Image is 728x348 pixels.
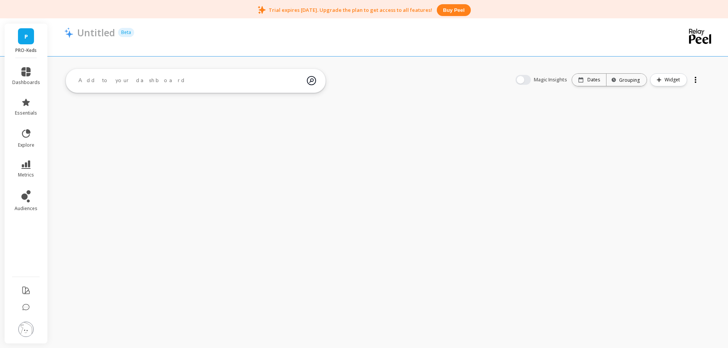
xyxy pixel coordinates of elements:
span: metrics [18,172,34,178]
button: Buy peel [437,4,470,16]
span: audiences [15,206,37,212]
span: explore [18,142,34,148]
span: P [24,32,28,41]
p: Dates [587,77,600,83]
div: Grouping [613,76,640,84]
p: PRO-Keds [12,47,40,53]
img: magic search icon [307,70,316,91]
p: Beta [118,28,134,37]
span: dashboards [12,79,40,86]
p: Untitled [77,26,115,39]
img: header icon [64,27,73,38]
img: profile picture [18,322,34,337]
span: Widget [665,76,682,84]
span: Magic Insights [534,76,569,84]
button: Widget [650,73,687,86]
span: essentials [15,110,37,116]
p: Trial expires [DATE]. Upgrade the plan to get access to all features! [269,6,432,13]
